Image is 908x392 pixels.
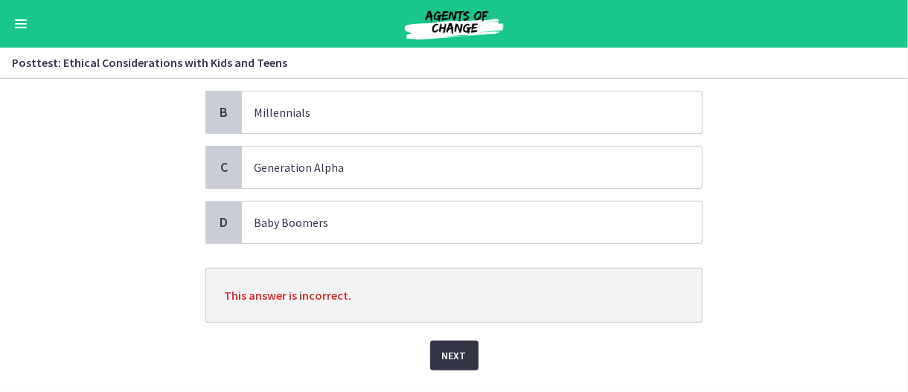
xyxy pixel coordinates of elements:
[254,158,660,176] p: Generation Alpha
[254,103,660,121] p: Millennials
[12,54,878,71] h3: Posttest: Ethical Considerations with Kids and Teens
[365,6,543,42] img: Agents of Change
[215,103,233,121] span: B
[254,213,660,231] p: Baby Boomers
[215,158,233,176] span: C
[442,347,467,364] span: Next
[215,213,233,231] span: D
[12,15,30,33] button: Enable menu
[224,288,351,303] span: This answer is incorrect.
[430,341,479,370] button: Next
